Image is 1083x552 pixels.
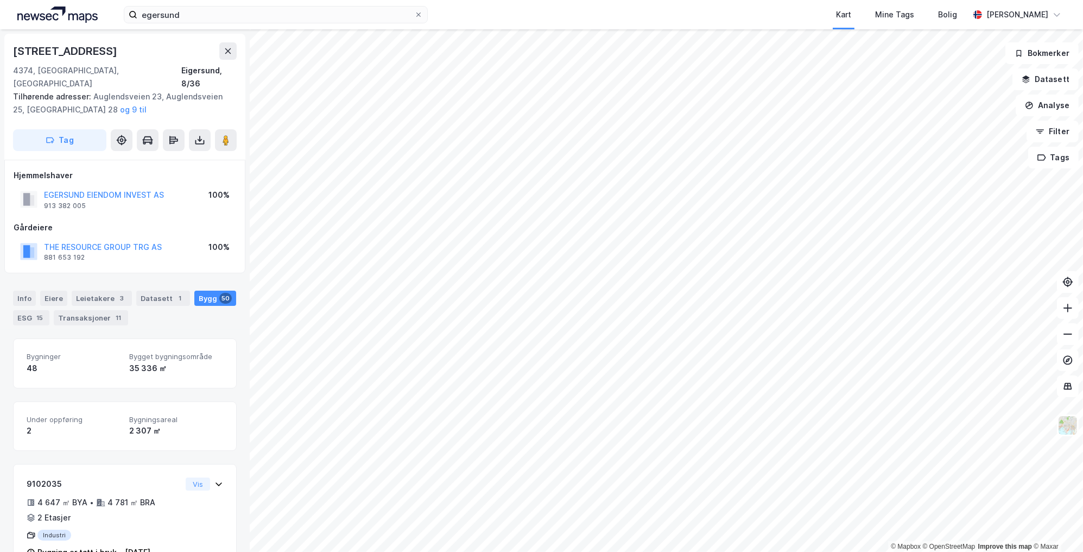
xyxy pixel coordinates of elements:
div: 2 307 ㎡ [129,424,223,437]
div: Auglendsveien 23, Auglendsveien 25, [GEOGRAPHIC_DATA] 28 [13,90,228,116]
div: Bygg [194,291,236,306]
div: • [90,498,94,507]
div: Hjemmelshaver [14,169,236,182]
div: 48 [27,362,121,375]
div: Datasett [136,291,190,306]
div: [PERSON_NAME] [986,8,1048,21]
img: Z [1057,415,1078,436]
div: Eigersund, 8/36 [181,64,237,90]
div: 2 Etasjer [37,511,71,524]
div: [STREET_ADDRESS] [13,42,119,60]
div: 50 [219,293,232,304]
div: 11 [113,312,124,323]
div: Eiere [40,291,67,306]
div: 4 647 ㎡ BYA [37,496,87,509]
div: 100% [208,189,230,202]
span: Bygget bygningsområde [129,352,223,361]
span: Tilhørende adresser: [13,92,93,101]
div: Mine Tags [875,8,914,21]
div: Kart [836,8,851,21]
div: 1 [175,293,186,304]
div: 35 336 ㎡ [129,362,223,375]
div: Leietakere [72,291,132,306]
div: 100% [208,241,230,254]
div: 4 781 ㎡ BRA [107,496,155,509]
a: OpenStreetMap [923,543,976,550]
iframe: Chat Widget [1029,500,1083,552]
div: 3 [117,293,128,304]
div: Transaksjoner [54,310,128,325]
div: 9102035 [27,478,181,491]
div: Bolig [938,8,957,21]
span: Bygningsareal [129,415,223,424]
div: 881 653 192 [44,253,85,262]
button: Filter [1027,121,1079,142]
button: Tags [1028,147,1079,168]
div: ESG [13,310,49,325]
div: 2 [27,424,121,437]
a: Mapbox [891,543,921,550]
div: Kontrollprogram for chat [1029,500,1083,552]
div: Info [13,291,36,306]
div: 913 382 005 [44,202,86,210]
img: logo.a4113a55bc3d86da70a041830d287a7e.svg [17,7,98,23]
span: Under oppføring [27,415,121,424]
div: 4374, [GEOGRAPHIC_DATA], [GEOGRAPHIC_DATA] [13,64,181,90]
a: Improve this map [978,543,1032,550]
div: Gårdeiere [14,221,236,234]
div: 15 [34,312,45,323]
span: Bygninger [27,352,121,361]
button: Datasett [1012,68,1079,90]
button: Vis [186,478,210,491]
button: Tag [13,129,106,151]
button: Analyse [1016,95,1079,116]
input: Søk på adresse, matrikkel, gårdeiere, leietakere eller personer [137,7,414,23]
button: Bokmerker [1005,42,1079,64]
